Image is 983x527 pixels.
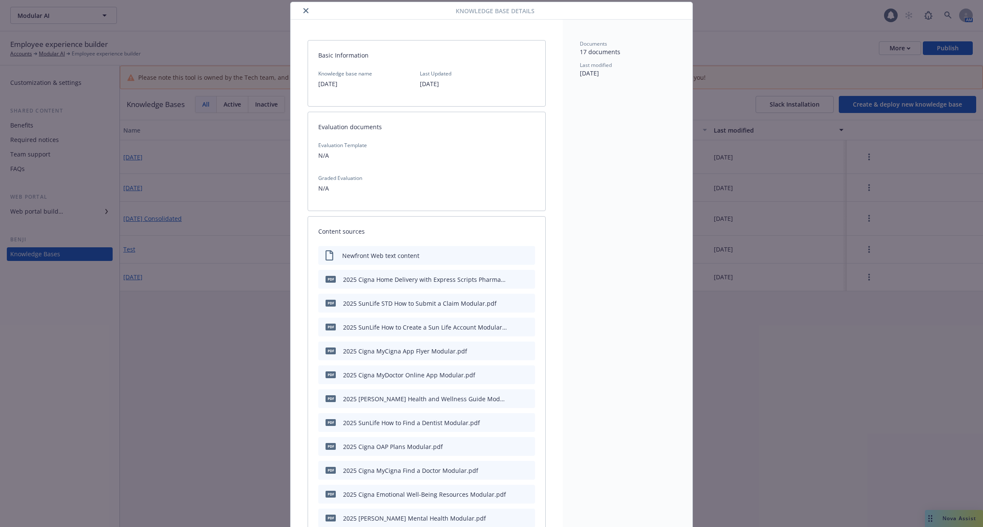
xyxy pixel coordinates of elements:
[580,69,599,77] span: [DATE]
[524,394,532,403] button: preview file
[510,323,517,332] button: download file
[318,142,535,149] span: Evaluation Template
[343,394,507,403] div: 2025 [PERSON_NAME] Health and Wellness Guide Modular.pdf
[318,151,535,161] p: N/A
[308,217,545,246] div: Content sources
[510,347,517,356] button: download file
[524,371,532,379] button: preview file
[510,299,517,308] button: download file
[343,275,507,284] div: 2025 Cigna Home Delivery with Express Scripts Pharmacy Modular.pdf
[420,70,451,77] span: Last Updated
[524,418,532,427] button: preview file
[524,442,532,451] button: preview file
[510,490,517,499] button: download file
[326,324,336,330] span: pdf
[326,276,336,282] span: pdf
[343,371,475,379] div: 2025 Cigna MyDoctor Online App Modular.pdf
[326,491,336,497] span: pdf
[524,466,532,475] button: preview file
[510,371,517,379] button: download file
[510,394,517,403] button: download file
[580,40,607,47] span: Documents
[524,275,532,284] button: preview file
[308,112,545,142] div: Evaluation documents
[301,6,311,16] button: close
[326,371,336,378] span: pdf
[343,514,486,523] div: 2025 [PERSON_NAME] Mental Health Modular.pdf
[326,347,336,354] span: pdf
[326,395,336,402] span: pdf
[343,323,507,332] div: 2025 SunLife How to Create a Sun Life Account Modular.pdf
[510,275,517,284] button: download file
[580,61,612,69] span: Last modified
[343,466,478,475] div: 2025 Cigna MyCigna Find a Doctor Modular.pdf
[343,442,443,451] div: 2025 Cigna OAP Plans Modular.pdf
[510,466,517,475] button: download file
[510,514,517,523] button: download file
[456,6,535,15] span: Knowledge base details
[524,299,532,308] button: preview file
[318,174,535,182] span: Graded Evaluation
[510,418,517,427] button: download file
[420,79,451,89] p: [DATE]
[524,323,532,332] button: preview file
[318,79,372,89] p: [DATE]
[510,442,517,451] button: download file
[326,443,336,449] span: pdf
[524,347,532,356] button: preview file
[326,300,336,306] span: pdf
[343,347,467,356] div: 2025 Cigna MyCigna App Flyer Modular.pdf
[580,48,620,56] span: 17 documents
[343,490,506,499] div: 2025 Cigna Emotional Well-Being Resources Modular.pdf
[342,251,419,260] div: Newfront Web text content
[326,419,336,426] span: pdf
[318,183,535,194] p: N/A
[524,514,532,523] button: preview file
[524,490,532,499] button: preview file
[343,299,497,308] div: 2025 SunLife STD How to Submit a Claim Modular.pdf
[343,418,480,427] div: 2025 SunLife How to Find a Dentist Modular.pdf
[326,467,336,473] span: pdf
[318,70,372,77] span: Knowledge base name
[308,41,545,70] div: Basic Information
[326,515,336,521] span: pdf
